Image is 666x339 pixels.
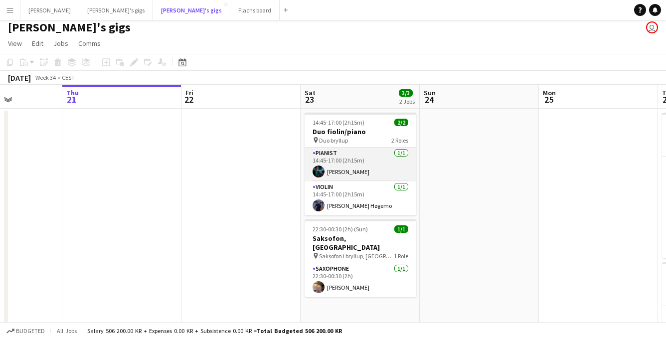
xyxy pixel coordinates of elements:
span: View [8,39,22,48]
app-card-role: Pianist1/114:45-17:00 (2h15m)[PERSON_NAME] [305,148,416,181]
span: 21 [65,94,79,105]
span: Sun [424,88,436,97]
span: Comms [78,39,101,48]
span: Sat [305,88,316,97]
span: Fri [185,88,193,97]
span: Mon [543,88,556,97]
button: [PERSON_NAME]'s gigs [153,0,230,20]
span: Week 34 [33,74,58,81]
app-card-role: Violin1/114:45-17:00 (2h15m)[PERSON_NAME] Høgemo [305,181,416,215]
span: 25 [541,94,556,105]
span: Total Budgeted 506 200.00 KR [257,327,342,335]
span: All jobs [55,327,79,335]
span: Jobs [53,39,68,48]
span: 2/2 [394,119,408,126]
h3: Saksofon, [GEOGRAPHIC_DATA] [305,234,416,252]
h3: Duo fiolin/piano [305,127,416,136]
app-job-card: 14:45-17:00 (2h15m)2/2Duo fiolin/piano Duo bryllup2 RolesPianist1/114:45-17:00 (2h15m)[PERSON_NAM... [305,113,416,215]
span: 22:30-00:30 (2h) (Sun) [313,225,368,233]
span: 1/1 [394,225,408,233]
a: Jobs [49,37,72,50]
div: [DATE] [8,73,31,83]
app-user-avatar: Hedvig Christiansen [646,21,658,33]
button: Flachs board [230,0,280,20]
button: [PERSON_NAME] [20,0,79,20]
span: 24 [422,94,436,105]
span: 3/3 [399,89,413,97]
h1: [PERSON_NAME]'s gigs [8,20,131,35]
span: 23 [303,94,316,105]
span: Budgeted [16,328,45,335]
app-card-role: Saxophone1/122:30-00:30 (2h)[PERSON_NAME] [305,263,416,297]
span: 14:45-17:00 (2h15m) [313,119,364,126]
a: View [4,37,26,50]
app-job-card: 22:30-00:30 (2h) (Sun)1/1Saksofon, [GEOGRAPHIC_DATA] Saksofon i bryllup, [GEOGRAPHIC_DATA]1 RoleS... [305,219,416,297]
span: 22 [184,94,193,105]
a: Edit [28,37,47,50]
span: Duo bryllup [319,137,348,144]
div: Salary 506 200.00 KR + Expenses 0.00 KR + Subsistence 0.00 KR = [87,327,342,335]
span: Edit [32,39,43,48]
div: CEST [62,74,75,81]
div: 2 Jobs [399,98,415,105]
button: [PERSON_NAME]'s gigs [79,0,153,20]
span: 1 Role [394,252,408,260]
span: 2 Roles [391,137,408,144]
span: Saksofon i bryllup, [GEOGRAPHIC_DATA] [319,252,394,260]
button: Budgeted [5,326,46,337]
span: Thu [66,88,79,97]
a: Comms [74,37,105,50]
